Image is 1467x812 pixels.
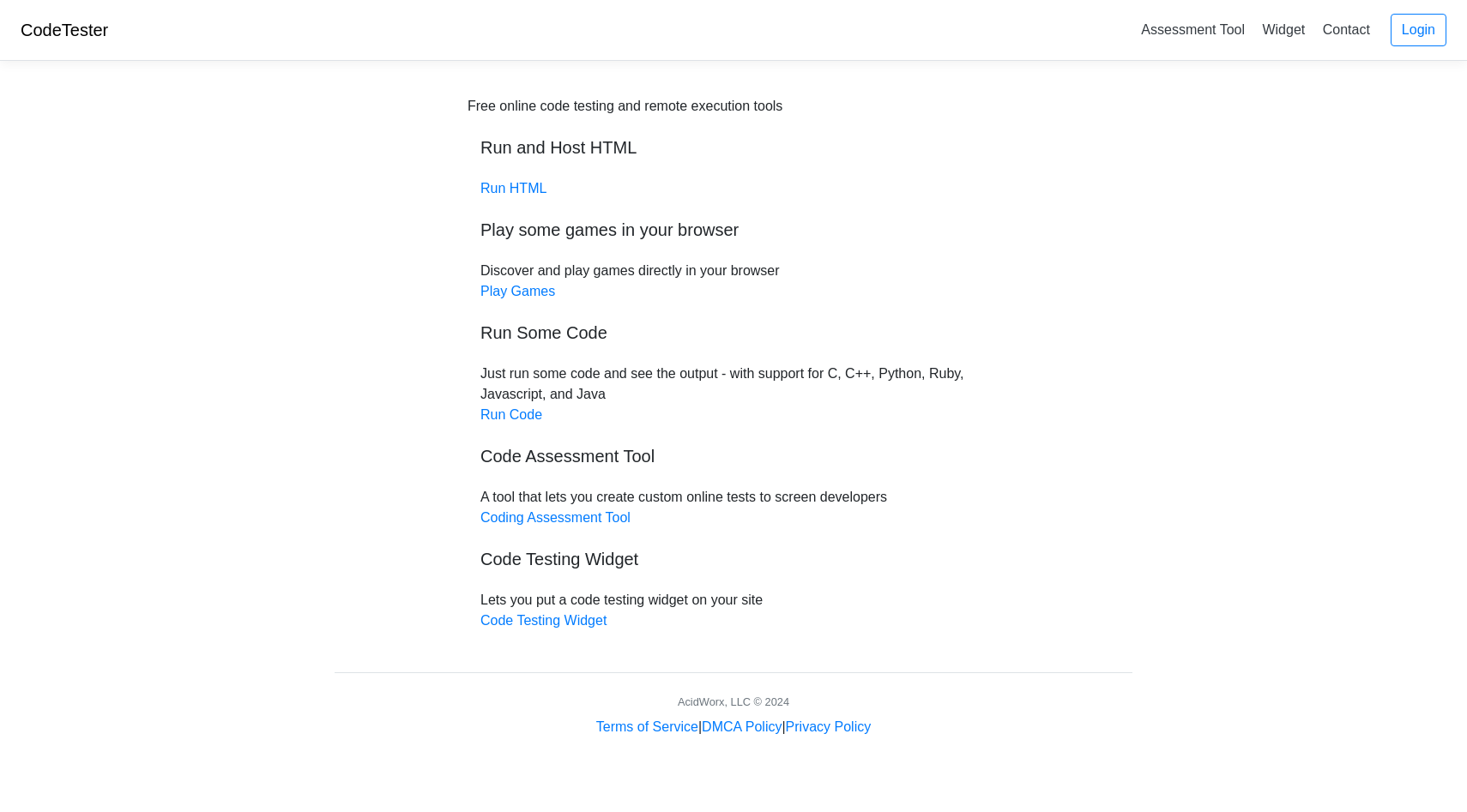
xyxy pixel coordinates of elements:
[1134,15,1252,44] a: Assessment Tool
[786,719,872,734] a: Privacy Policy
[1255,15,1312,44] a: Widget
[480,220,987,240] h5: Play some games in your browser
[468,96,782,117] div: Free online code testing and remote execution tools
[468,96,999,631] div: Discover and play games directly in your browser Just run some code and see the output - with sup...
[480,510,631,525] a: Coding Assessment Tool
[480,446,987,466] h5: Code Assessment Tool
[480,137,987,158] h5: Run and Host HTML
[480,181,546,195] a: Run HTML
[596,719,698,734] a: Terms of Service
[480,284,555,298] a: Play Games
[1316,15,1377,44] a: Contact
[480,613,607,628] a: Code Testing Widget
[480,322,987,343] h5: Run Some Code
[678,694,789,710] div: AcidWorx, LLC © 2024
[702,719,782,734] a: DMCA Policy
[596,717,871,737] div: | |
[1391,14,1446,46] a: Login
[480,549,987,569] h5: Code Testing Widget
[21,21,108,39] a: CodeTester
[480,407,542,422] a: Run Code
